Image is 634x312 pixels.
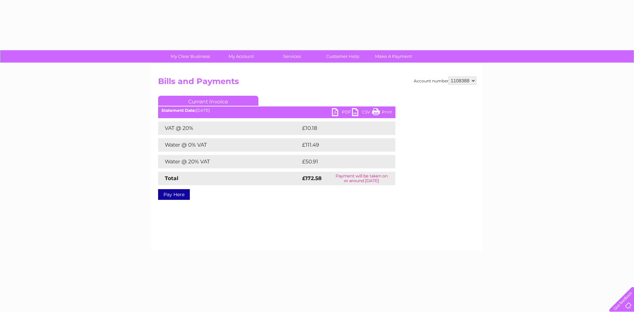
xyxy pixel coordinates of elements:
[332,108,352,118] a: PDF
[163,50,218,63] a: My Clear Business
[372,108,392,118] a: Print
[158,77,476,89] h2: Bills and Payments
[315,50,370,63] a: Customer Help
[302,175,322,181] strong: £172.58
[366,50,421,63] a: Make A Payment
[214,50,269,63] a: My Account
[158,122,300,135] td: VAT @ 20%
[300,155,381,168] td: £50.91
[158,155,300,168] td: Water @ 20% VAT
[300,138,382,152] td: £111.49
[165,175,178,181] strong: Total
[300,122,381,135] td: £10.18
[158,138,300,152] td: Water @ 0% VAT
[158,96,258,106] a: Current Invoice
[328,172,395,185] td: Payment will be taken on or around [DATE]
[414,77,476,85] div: Account number
[352,108,372,118] a: CSV
[158,108,395,113] div: [DATE]
[264,50,320,63] a: Services
[158,189,190,200] a: Pay Here
[161,108,196,113] b: Statement Date:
